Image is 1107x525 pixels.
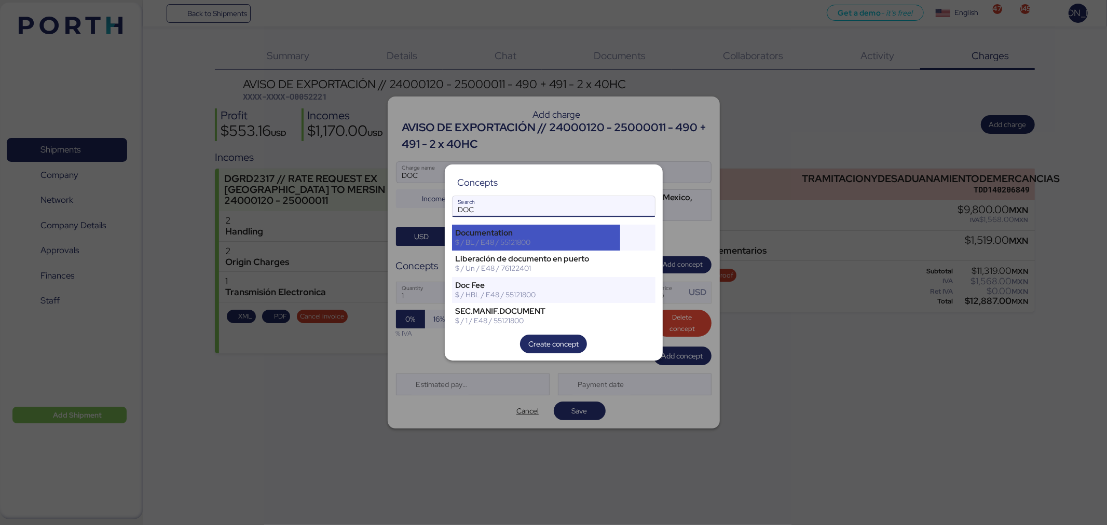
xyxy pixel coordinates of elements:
[520,335,587,353] button: Create concept
[456,228,617,238] div: Documentation
[456,316,617,325] div: $ / 1 / E48 / 55121800
[453,196,655,217] input: Search
[457,178,498,187] div: Concepts
[456,307,617,316] div: SEC.MANIF.DOCUMENT
[456,254,617,264] div: Liberación de documento en puerto
[456,238,617,247] div: $ / BL / E48 / 55121800
[456,281,617,290] div: Doc Fee
[456,290,617,299] div: $ / HBL / E48 / 55121800
[528,338,579,350] span: Create concept
[456,264,617,273] div: $ / Un / E48 / 76122401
